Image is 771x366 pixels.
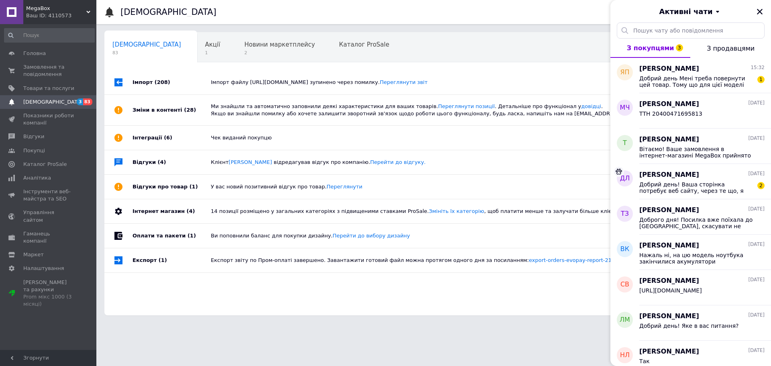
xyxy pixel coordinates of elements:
[639,75,753,88] span: Добрий день Мені треба повернути цей товар. Тому що для цієї моделі нема фільтрів, взагалі. Що тр...
[133,150,211,174] div: Відгуки
[23,161,67,168] span: Каталог ProSale
[639,358,650,364] span: Так
[228,159,272,165] a: [PERSON_NAME]
[610,93,771,129] button: МЧ[PERSON_NAME][DATE]ТТН 20400471695813
[332,233,410,239] a: Перейти до вибору дизайну
[438,103,495,109] a: Переглянути позиції
[186,208,195,214] span: (4)
[621,209,629,219] span: ТЗ
[184,107,196,113] span: (28)
[610,164,771,199] button: ДЛ[PERSON_NAME][DATE]Добрий день! Ваша сторінка потребує веб сайту, через те що, я бачу у вас по ...
[748,241,765,248] span: [DATE]
[659,6,712,17] span: Активні чати
[211,257,675,264] div: Експорт звіту по Пром-оплаті завершено. Завантажити готовий файл можна протягом одного дня за пос...
[244,41,315,48] span: Новини маркетплейсу
[205,50,220,56] span: 1
[133,248,211,272] div: Експорт
[211,159,426,165] span: Клієнт
[639,217,753,229] span: Доброго дня! Посилка вже поїхала до [GEOGRAPHIC_DATA], скасувати не можемо. Коли приїде просто ві...
[620,315,630,325] span: ЛМ
[188,233,196,239] span: (1)
[751,64,765,71] span: 15:32
[429,208,484,214] a: Змініть їх категорію
[380,79,428,85] a: Переглянути звіт
[639,241,699,250] span: [PERSON_NAME]
[211,79,675,86] div: Імпорт файлу [URL][DOMAIN_NAME] зупинено через помилку.
[639,100,699,109] span: [PERSON_NAME]
[83,98,92,105] span: 83
[4,28,95,43] input: Пошук
[639,181,753,194] span: Добрий день! Ваша сторінка потребує веб сайту, через те що, я бачу у вас по продажу дуже гарно йд...
[639,312,699,321] span: [PERSON_NAME]
[370,159,426,165] a: Перейти до відгуку.
[620,351,630,360] span: НЛ
[23,85,74,92] span: Товари та послуги
[610,235,771,270] button: ВК[PERSON_NAME][DATE]Нажаль ні, на цю модель ноутбука закінчилися акумулятори
[748,276,765,283] span: [DATE]
[211,208,675,215] div: 14 позиції розміщено у загальних категоріях з підвищеними ставками ProSale. , щоб платити менше т...
[610,270,771,305] button: СВ[PERSON_NAME][DATE][URL][DOMAIN_NAME]
[610,305,771,341] button: ЛМ[PERSON_NAME][DATE]Добрий день! Яке в вас питання?
[159,257,167,263] span: (1)
[133,70,211,94] div: Імпорт
[617,22,765,39] input: Пошук чату або повідомлення
[690,39,771,58] button: З продавцями
[620,68,629,77] span: ЯП
[133,199,211,223] div: Інтернет магазин
[133,224,211,248] div: Оплати та пакети
[639,135,699,144] span: [PERSON_NAME]
[205,41,220,48] span: Акції
[748,206,765,213] span: [DATE]
[757,182,765,189] span: 2
[211,134,675,141] div: Чек виданий покупцю
[623,139,627,148] span: Т
[639,64,699,74] span: [PERSON_NAME]
[610,58,771,93] button: ЯП[PERSON_NAME]15:32Добрий день Мені треба повернути цей товар. Тому що для цієї моделі нема філь...
[755,7,765,16] button: Закрити
[748,347,765,354] span: [DATE]
[211,103,675,117] div: Ми знайшли та автоматично заповнили деякі характеристики для ваших товарів. . Детальніше про функ...
[158,159,166,165] span: (4)
[23,209,74,223] span: Управління сайтом
[639,252,753,265] span: Нажаль ні, на цю модель ноутбука закінчилися акумулятори
[620,245,629,254] span: ВК
[120,7,216,17] h1: [DEMOGRAPHIC_DATA]
[748,135,765,142] span: [DATE]
[274,159,426,165] span: відредагував відгук про компанію.
[707,45,755,52] span: З продавцями
[757,76,765,83] span: 1
[112,41,181,48] span: [DEMOGRAPHIC_DATA]
[26,12,96,19] div: Ваш ID: 4110573
[23,63,74,78] span: Замовлення та повідомлення
[23,188,74,202] span: Інструменти веб-майстра та SEO
[620,280,629,289] span: СВ
[610,129,771,164] button: Т[PERSON_NAME][DATE]Вітаємо! Ваше замовлення в інтернет-магазині MegaBox прийнято та підтверджено...
[23,265,64,272] span: Налаштування
[633,6,749,17] button: Активні чати
[133,95,211,125] div: Зміни в контенті
[112,50,181,56] span: 83
[211,232,675,239] div: Ви поповнили баланс для покупки дизайну.
[639,206,699,215] span: [PERSON_NAME]
[639,110,702,117] span: ТТН 20400471695813
[133,126,211,150] div: Інтеграції
[23,98,83,106] span: [DEMOGRAPHIC_DATA]
[529,257,664,263] a: export-orders-evopay-report-21-07-25_15-14-05.xls
[23,133,44,140] span: Відгуки
[211,183,675,190] div: У вас новий позитивний відгук про товар.
[748,312,765,319] span: [DATE]
[23,174,51,182] span: Аналітика
[190,184,198,190] span: (1)
[133,175,211,199] div: Відгуки про товар
[23,147,45,154] span: Покупці
[676,44,683,51] span: 3
[26,5,86,12] span: MegaBox
[639,170,699,180] span: [PERSON_NAME]
[581,103,601,109] a: довідці
[639,347,699,356] span: [PERSON_NAME]
[639,323,739,329] span: Добрий день! Яке в вас питання?
[23,293,74,308] div: Prom мікс 1000 (3 місяці)
[639,276,699,286] span: [PERSON_NAME]
[326,184,362,190] a: Переглянути
[77,98,83,105] span: 3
